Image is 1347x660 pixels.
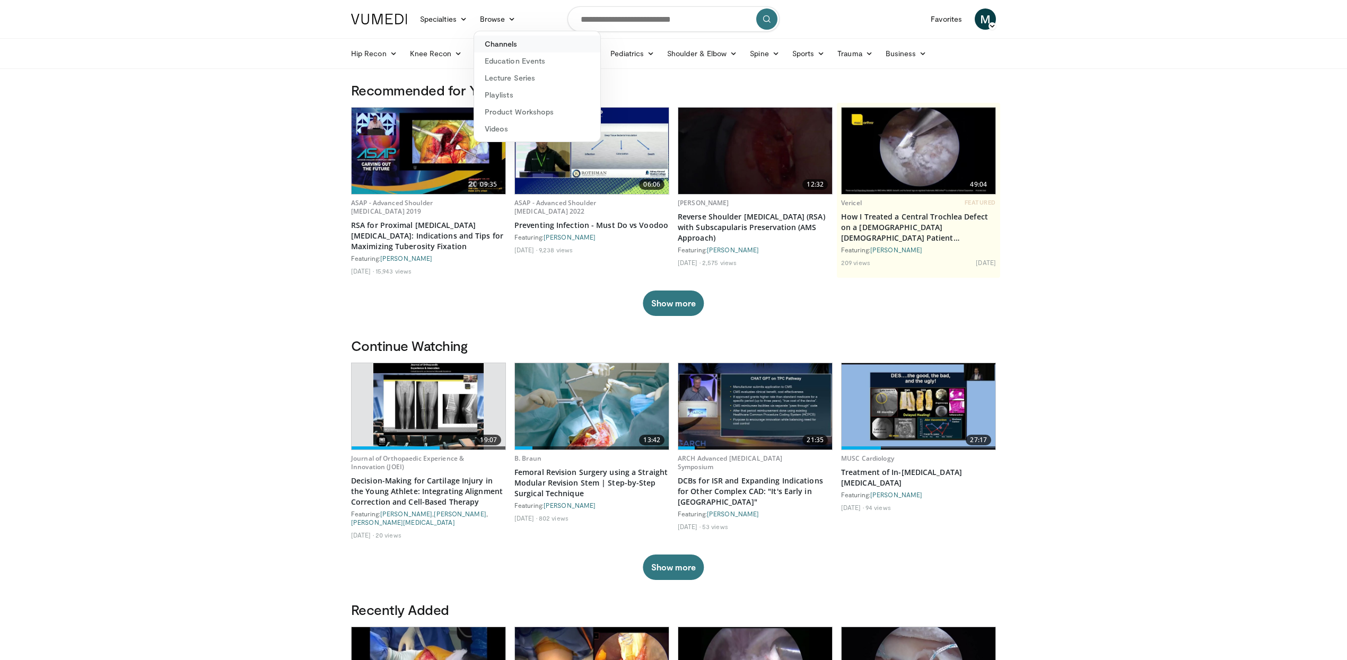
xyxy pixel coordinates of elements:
a: [PERSON_NAME] [434,510,486,517]
input: Search topics, interventions [567,6,780,32]
a: How I Treated a Central Trochlea Defect on a [DEMOGRAPHIC_DATA] [DEMOGRAPHIC_DATA] Patient… [841,212,996,243]
a: Preventing Infection - Must Do vs Voodoo [514,220,669,231]
span: 21:35 [802,435,828,445]
li: 209 views [841,258,870,267]
a: 27:17 [842,363,995,450]
li: [DATE] [678,522,701,531]
a: [PERSON_NAME] [544,233,596,241]
li: 2,575 views [702,258,737,267]
div: Featuring: [678,245,833,254]
a: RSA for Proximal [MEDICAL_DATA] [MEDICAL_DATA]: Indications and Tips for Maximizing Tuberosity Fi... [351,220,506,252]
li: [DATE] [351,267,374,275]
a: 49:04 [842,108,995,194]
a: Education Events [474,52,600,69]
div: Featuring: [351,254,506,262]
span: 12:32 [802,179,828,190]
a: Lecture Series [474,69,600,86]
a: ASAP - Advanced Shoulder [MEDICAL_DATA] 2019 [351,198,433,216]
li: [DATE] [514,245,537,254]
li: 15,943 views [375,267,412,275]
a: Specialties [414,8,474,30]
li: [DATE] [841,503,864,512]
img: 1f389dbd-5e10-4ad3-8093-bf1c47d23e94.620x360_q85_upscale.jpg [373,363,483,450]
div: Featuring: [514,501,669,509]
a: [PERSON_NAME] [707,510,759,517]
a: Foot & Ankle [469,43,536,64]
a: Browse [474,8,522,30]
img: aae374fe-e30c-4d93-85d1-1c39c8cb175f.620x360_q85_upscale.jpg [515,108,669,194]
img: 1231d81b-12c6-428a-849b-b95662be974c.620x360_q85_upscale.jpg [842,363,995,450]
a: MUSC Cardiology [841,454,894,463]
button: Show more [643,291,704,316]
div: Featuring: [841,490,996,499]
div: Featuring: [678,509,833,518]
a: [PERSON_NAME] [870,491,922,498]
div: Featuring: [841,245,996,254]
div: Browse [474,31,601,142]
a: Channels [474,36,600,52]
a: Reverse Shoulder [MEDICAL_DATA] (RSA) with Subscapularis Preservation (AMS Approach) [678,212,833,243]
a: B. Braun [514,454,541,463]
li: 94 views [865,503,891,512]
li: [DATE] [514,514,537,522]
img: 53f6b3b0-db1e-40d0-a70b-6c1023c58e52.620x360_q85_upscale.jpg [352,108,505,194]
a: Playlists [474,86,600,103]
a: Knee Recon [404,43,469,64]
a: Pediatrics [604,43,661,64]
a: Treatment of In-[MEDICAL_DATA] [MEDICAL_DATA] [841,467,996,488]
a: [PERSON_NAME][MEDICAL_DATA] [351,518,455,526]
li: [DATE] [351,531,374,539]
span: 49:04 [966,179,991,190]
a: [PERSON_NAME] [380,510,432,517]
a: 09:35 [352,108,505,194]
a: Vericel [841,198,862,207]
a: Decision-Making for Cartilage Injury in the Young Athlete: Integrating Alignment Correction and C... [351,476,506,507]
a: Hip Recon [345,43,404,64]
li: 9,238 views [539,245,573,254]
a: Favorites [924,8,968,30]
span: FEATURED [965,199,996,206]
img: VuMedi Logo [351,14,407,24]
a: ASAP - Advanced Shoulder [MEDICAL_DATA] 2022 [514,198,596,216]
img: bc9a4cb4-534e-4d3a-aa73-f3d6b160f7c4.620x360_q85_upscale.jpg [678,363,832,450]
span: 09:35 [476,179,501,190]
li: [DATE] [976,258,996,267]
a: Femoral Revision Surgery using a Straight Modular Revision Stem | Step-by-Step Surgical Technique [514,467,669,499]
a: Trauma [831,43,879,64]
span: 19:07 [476,435,501,445]
h3: Recently Added [351,601,996,618]
a: M [975,8,996,30]
span: 06:06 [639,179,664,190]
a: 19:07 [352,363,505,450]
li: [DATE] [678,258,701,267]
h3: Continue Watching [351,337,996,354]
img: 5aa0332e-438a-4b19-810c-c6dfa13c7ee4.620x360_q85_upscale.jpg [842,108,995,194]
a: Spine [744,43,785,64]
a: [PERSON_NAME] [678,198,729,207]
button: Show more [643,555,704,580]
li: 802 views [539,514,568,522]
li: 20 views [375,531,401,539]
span: 13:42 [639,435,664,445]
div: Featuring: [514,233,669,241]
a: Journal of Orthopaedic Experience & Innovation (JOEI) [351,454,464,471]
a: DCBs for ISR and Expanding Indications for Other Complex CAD: "It's Early in [GEOGRAPHIC_DATA]" [678,476,833,507]
a: 21:35 [678,363,832,450]
a: Shoulder & Elbow [661,43,744,64]
img: f5a43089-e37c-4409-89bd-d6d9eaa40135.620x360_q85_upscale.jpg [678,108,832,194]
img: 4275ad52-8fa6-4779-9598-00e5d5b95857.620x360_q85_upscale.jpg [515,363,669,450]
a: Business [879,43,933,64]
a: 13:42 [515,363,669,450]
span: 27:17 [966,435,991,445]
a: Sports [786,43,832,64]
a: [PERSON_NAME] [870,246,922,253]
a: [PERSON_NAME] [380,254,432,262]
a: Product Workshops [474,103,600,120]
a: [PERSON_NAME] [544,501,596,509]
li: 53 views [702,522,728,531]
h3: Recommended for You [351,82,996,99]
a: Videos [474,120,600,137]
a: ARCH Advanced [MEDICAL_DATA] Symposium [678,454,782,471]
div: Featuring: , , [351,509,506,526]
